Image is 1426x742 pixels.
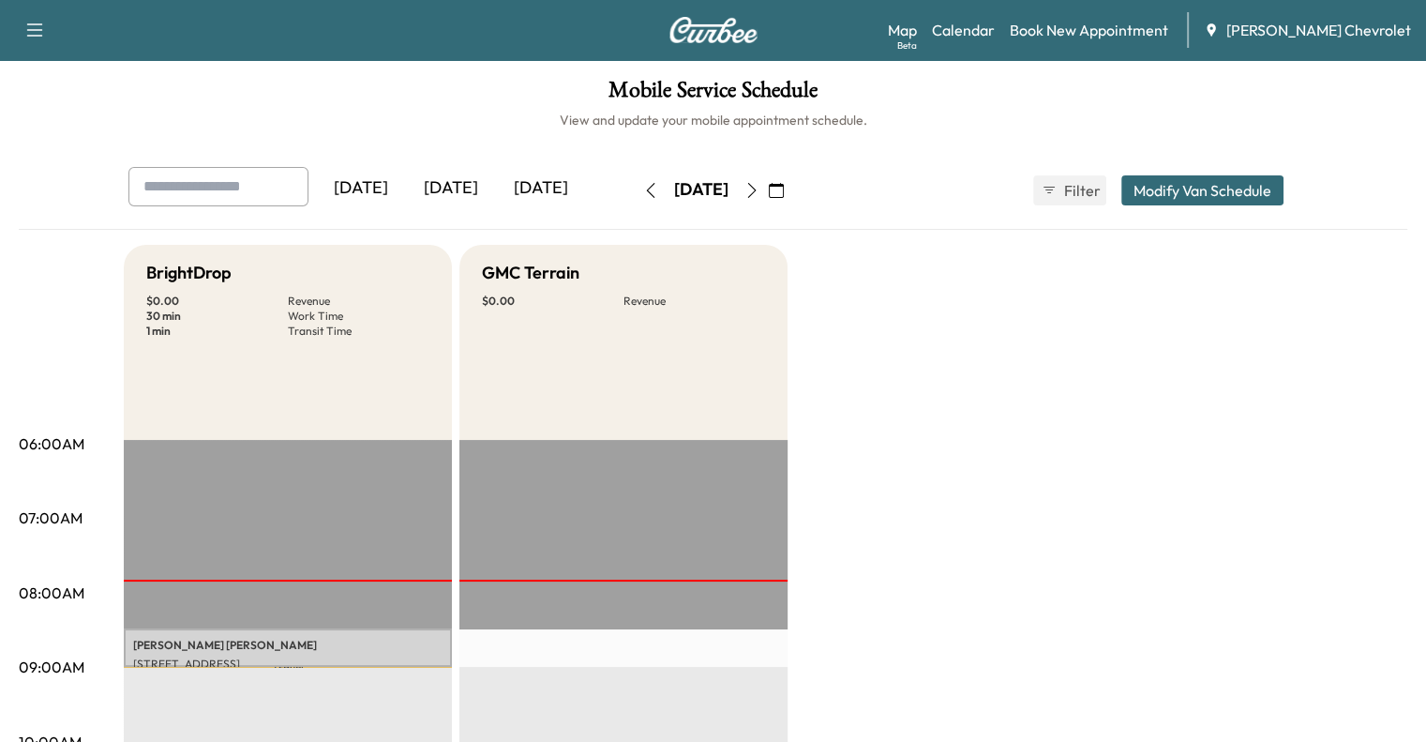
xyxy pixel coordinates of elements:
div: [DATE] [674,178,728,202]
p: 07:00AM [19,507,83,529]
div: [DATE] [496,167,586,210]
p: Work Time [288,309,429,324]
span: [PERSON_NAME] Chevrolet [1226,19,1411,41]
p: 30 min [146,309,288,324]
h5: BrightDrop [146,260,232,286]
div: [DATE] [406,167,496,210]
p: Transit Time [288,324,429,339]
img: Curbee Logo [668,17,758,43]
a: Book New Appointment [1010,19,1168,41]
p: 08:00AM [19,582,84,604]
p: $ 0.00 [482,294,623,309]
p: 09:00AM [19,656,84,678]
p: Revenue [623,294,765,309]
h1: Mobile Service Schedule [19,79,1407,111]
a: MapBeta [888,19,917,41]
p: 06:00AM [19,432,84,455]
div: Beta [897,38,917,53]
h5: GMC Terrain [482,260,579,286]
p: Revenue [288,294,429,309]
div: [DATE] [316,167,406,210]
p: [PERSON_NAME] [PERSON_NAME] [133,638,443,653]
p: $ 0.00 [146,294,288,309]
span: Filter [1064,179,1098,202]
button: Filter [1033,175,1106,205]
a: Calendar [932,19,995,41]
p: Travel [124,667,452,668]
button: Modify Van Schedule [1121,175,1283,205]
h6: View and update your mobile appointment schedule. [19,111,1407,129]
p: 1 min [146,324,288,339]
p: [STREET_ADDRESS] [133,657,443,672]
